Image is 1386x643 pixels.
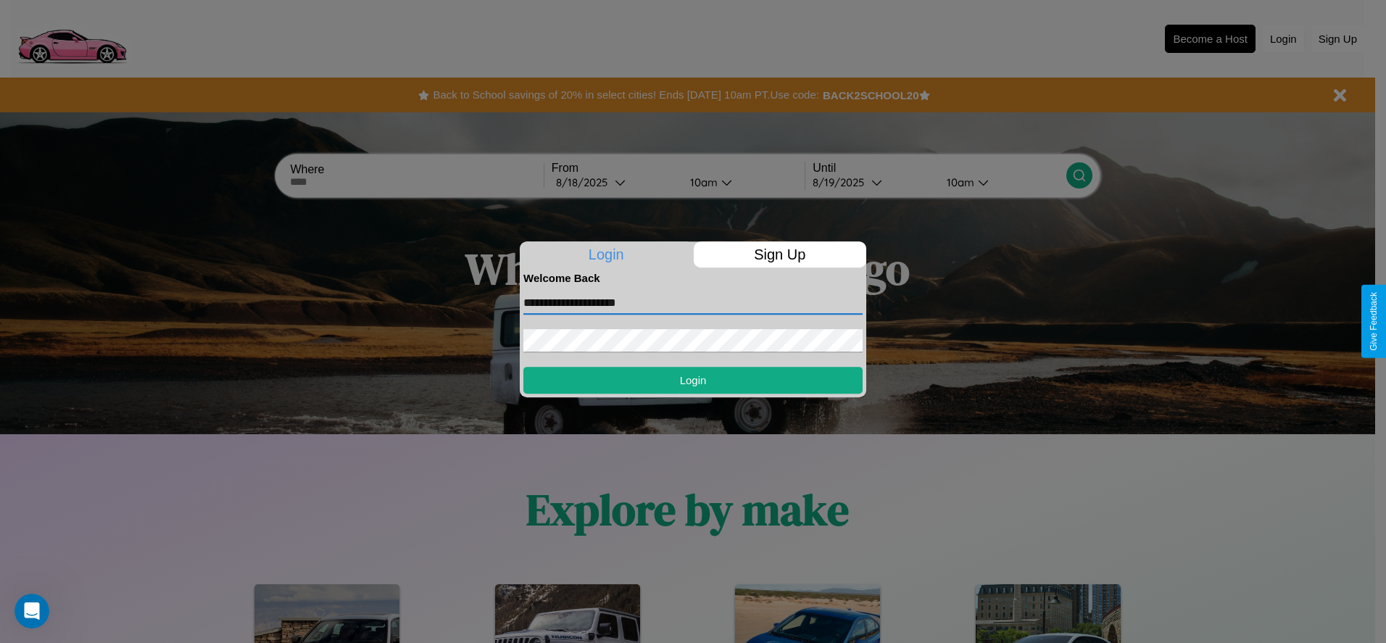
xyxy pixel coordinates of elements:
[14,594,49,629] iframe: Intercom live chat
[523,272,863,284] h4: Welcome Back
[520,241,693,267] p: Login
[523,367,863,394] button: Login
[694,241,867,267] p: Sign Up
[1369,292,1379,351] div: Give Feedback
